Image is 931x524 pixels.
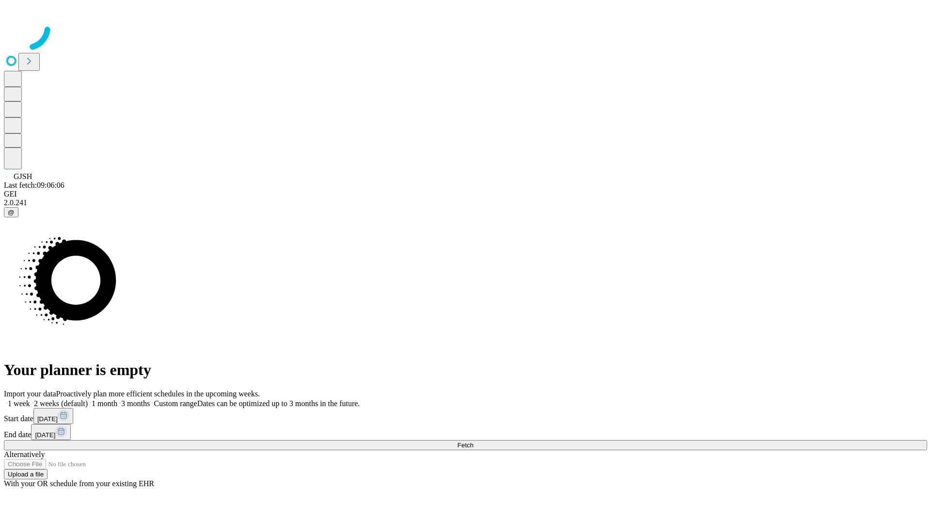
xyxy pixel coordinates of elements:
[8,399,30,408] span: 1 week
[8,209,15,216] span: @
[31,424,71,440] button: [DATE]
[34,399,88,408] span: 2 weeks (default)
[154,399,197,408] span: Custom range
[4,440,927,450] button: Fetch
[4,207,18,217] button: @
[4,450,45,458] span: Alternatively
[4,479,154,488] span: With your OR schedule from your existing EHR
[457,442,473,449] span: Fetch
[4,408,927,424] div: Start date
[121,399,150,408] span: 3 months
[92,399,117,408] span: 1 month
[14,172,32,180] span: GJSH
[37,415,58,423] span: [DATE]
[4,390,56,398] span: Import your data
[4,361,927,379] h1: Your planner is empty
[197,399,360,408] span: Dates can be optimized up to 3 months in the future.
[4,190,927,198] div: GEI
[56,390,260,398] span: Proactively plan more efficient schedules in the upcoming weeks.
[35,431,55,439] span: [DATE]
[4,469,48,479] button: Upload a file
[4,181,64,189] span: Last fetch: 09:06:06
[33,408,73,424] button: [DATE]
[4,198,927,207] div: 2.0.241
[4,424,927,440] div: End date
